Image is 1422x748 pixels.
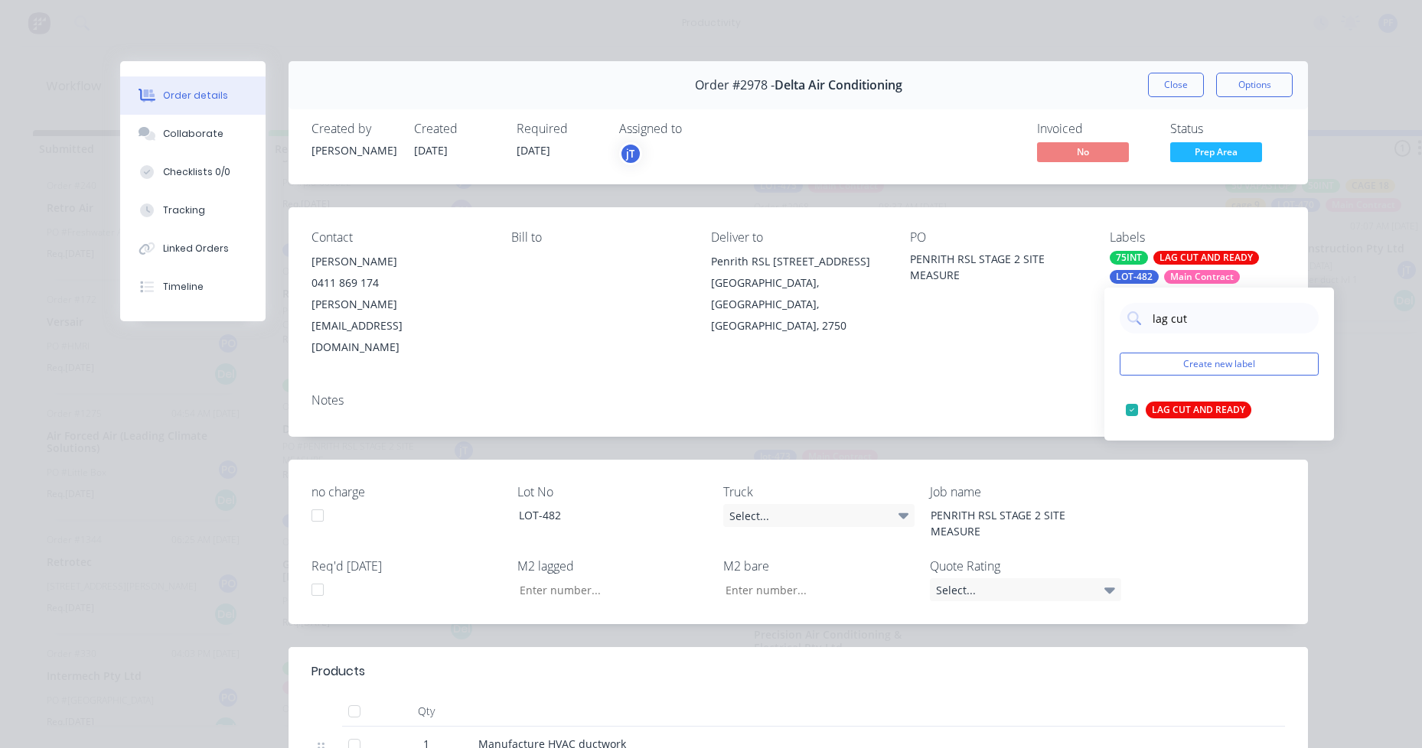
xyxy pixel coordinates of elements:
button: Prep Area [1170,142,1262,165]
div: Required [517,122,601,136]
div: Status [1170,122,1285,136]
button: LAG CUT AND READY [1120,399,1257,421]
div: [PERSON_NAME] [311,142,396,158]
div: Select... [723,504,915,527]
span: Delta Air Conditioning [775,78,902,93]
div: Labels [1110,230,1285,245]
div: Checklists 0/0 [163,165,230,179]
div: Created by [311,122,396,136]
div: Main Contract [1164,270,1240,284]
div: Assigned to [619,122,772,136]
div: [GEOGRAPHIC_DATA], [GEOGRAPHIC_DATA], [GEOGRAPHIC_DATA], 2750 [711,272,886,337]
label: Truck [723,483,915,501]
button: Linked Orders [120,229,266,268]
span: [DATE] [414,143,448,158]
div: Products [311,662,365,681]
button: Create new label [1120,353,1319,376]
div: Collaborate [163,127,223,141]
div: Invoiced [1037,122,1152,136]
label: Job name [930,483,1121,501]
button: jT [619,142,642,165]
span: Order #2978 - [695,78,775,93]
input: Enter number... [507,578,709,601]
div: LOT-482 [507,504,698,526]
div: Contact [311,230,487,245]
div: LOT-482 [1110,270,1159,284]
label: Quote Rating [930,557,1121,575]
button: Timeline [120,268,266,306]
div: Tracking [163,203,205,217]
div: Created [414,122,498,136]
button: Options [1216,73,1293,97]
div: PENRITH RSL STAGE 2 SITE MEASURE [910,251,1085,283]
button: Checklists 0/0 [120,153,266,191]
label: no charge [311,483,503,501]
span: [DATE] [517,143,550,158]
label: Req'd [DATE] [311,557,503,575]
button: Order details [120,76,266,115]
div: [PERSON_NAME]0411 869 174[PERSON_NAME][EMAIL_ADDRESS][DOMAIN_NAME] [311,251,487,358]
div: Qty [380,696,472,727]
div: [PERSON_NAME][EMAIL_ADDRESS][DOMAIN_NAME] [311,294,487,358]
button: Collaborate [120,115,266,153]
button: Tracking [120,191,266,229]
div: Bill to [511,230,687,245]
div: [PERSON_NAME] [311,251,487,272]
label: M2 bare [723,557,915,575]
input: Search labels [1151,303,1311,333]
span: No [1037,142,1129,161]
label: Lot No [517,483,709,501]
input: Enter number... [713,578,915,601]
div: Timeline [163,280,204,294]
div: 75INT [1110,251,1148,265]
div: Deliver to [711,230,886,245]
div: PO [910,230,1085,245]
div: Penrith RSL [STREET_ADDRESS][GEOGRAPHIC_DATA], [GEOGRAPHIC_DATA], [GEOGRAPHIC_DATA], 2750 [711,251,886,337]
label: M2 lagged [517,557,709,575]
div: Linked Orders [163,242,229,255]
div: Penrith RSL [STREET_ADDRESS] [711,251,886,272]
div: 0411 869 174 [311,272,487,294]
div: LAG CUT AND READY [1153,251,1259,265]
div: Select... [930,578,1121,601]
div: Order details [163,89,228,102]
div: LAG CUT AND READY [1146,402,1251,418]
div: Notes [311,393,1285,408]
button: Close [1148,73,1204,97]
span: Prep Area [1170,142,1262,161]
div: PENRITH RSL STAGE 2 SITE MEASURE [918,504,1110,542]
